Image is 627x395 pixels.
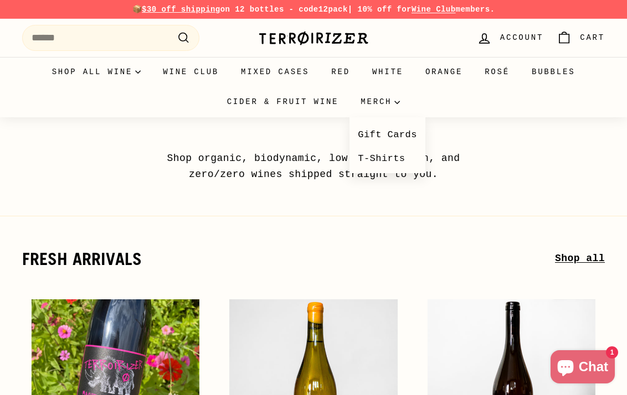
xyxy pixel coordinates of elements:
[142,150,485,183] p: Shop organic, biodynamic, low-intervention, and zero/zero wines shipped straight to you.
[350,123,425,147] a: Gift Cards
[500,32,543,44] span: Account
[142,5,220,14] span: $30 off shipping
[318,5,348,14] strong: 12pack
[580,32,605,44] span: Cart
[470,22,550,54] a: Account
[414,57,474,87] a: Orange
[361,57,414,87] a: White
[320,57,361,87] a: Red
[152,57,230,87] a: Wine Club
[216,87,350,117] a: Cider & Fruit Wine
[230,57,320,87] a: Mixed Cases
[550,22,611,54] a: Cart
[22,250,555,268] h2: fresh arrivals
[555,251,605,267] a: Shop all
[41,57,152,87] summary: Shop all wine
[521,57,586,87] a: Bubbles
[412,5,456,14] a: Wine Club
[350,87,411,117] summary: Merch
[474,57,521,87] a: Rosé
[22,3,605,15] p: 📦 on 12 bottles - code | 10% off for members.
[547,350,618,386] inbox-online-store-chat: Shopify online store chat
[350,147,425,170] a: T-Shirts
